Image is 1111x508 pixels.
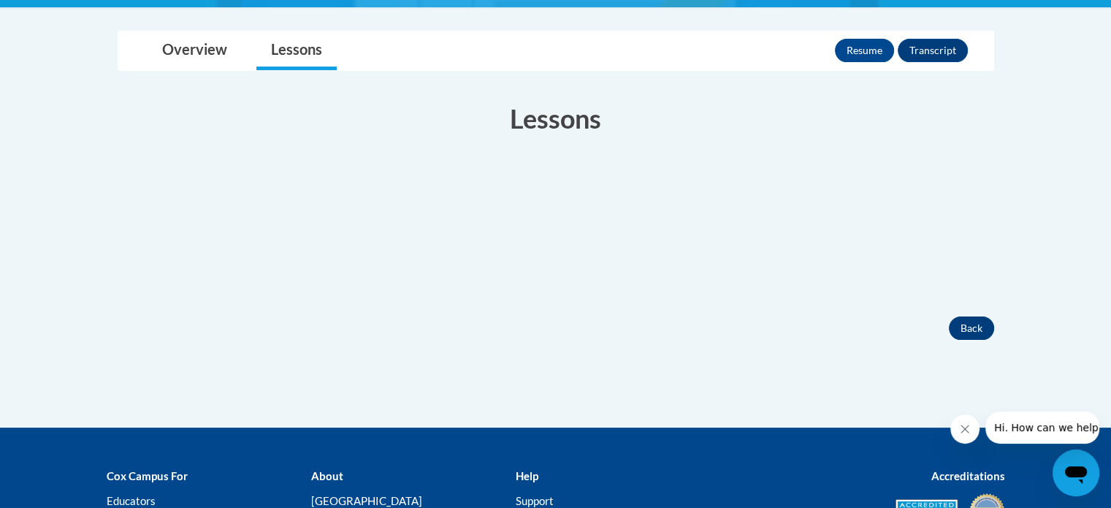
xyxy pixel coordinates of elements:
[1053,450,1099,496] iframe: Button to launch messaging window
[949,316,994,340] button: Back
[950,414,980,444] iframe: Close message
[107,494,156,507] a: Educators
[835,39,894,62] button: Resume
[985,412,1099,444] iframe: Message from company
[9,10,118,22] span: Hi. How can we help?
[515,469,538,482] b: Help
[310,469,343,482] b: About
[931,469,1005,482] b: Accreditations
[256,31,337,70] a: Lessons
[898,39,968,62] button: Transcript
[118,100,994,137] h3: Lessons
[148,31,242,70] a: Overview
[310,494,421,507] a: [GEOGRAPHIC_DATA]
[515,494,553,507] a: Support
[107,469,188,482] b: Cox Campus For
